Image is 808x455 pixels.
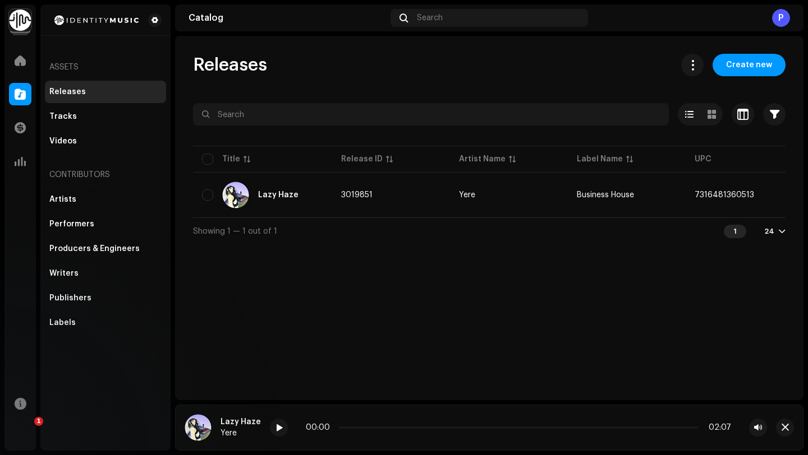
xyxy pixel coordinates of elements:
img: 0f74c21f-6d1c-4dbc-9196-dbddad53419e [9,9,31,31]
re-a-nav-header: Assets [45,54,166,81]
span: Create new [726,54,772,76]
span: Yere [459,191,559,199]
input: Search [193,103,669,126]
span: 1 [34,417,43,426]
re-m-nav-item: Videos [45,130,166,152]
div: Artist Name [459,154,506,165]
img: 3b071a0f-c4a4-4cbd-a777-87c8e9bb4081 [185,414,212,441]
div: Yere [459,191,475,199]
div: Releases [49,87,86,96]
span: Releases [193,54,267,76]
img: 3b071a0f-c4a4-4cbd-a777-87c8e9bb4081 [222,182,249,208]
div: 24 [764,227,774,236]
button: Create new [713,54,786,76]
iframe: Intercom notifications сообщение [8,346,233,425]
div: Lazy Haze [258,191,299,199]
div: Producers & Engineers [49,244,140,253]
div: Lazy Haze [221,417,261,426]
div: P [772,9,790,27]
span: Search [417,13,443,22]
div: Labels [49,318,76,327]
div: Title [222,154,240,165]
re-m-nav-item: Labels [45,312,166,334]
re-m-nav-item: Publishers [45,287,166,309]
img: 2d8271db-5505-4223-b535-acbbe3973654 [49,13,144,27]
div: 1 [724,225,746,238]
re-a-nav-header: Contributors [45,161,166,188]
re-m-nav-item: Tracks [45,105,166,128]
div: Release ID [341,154,383,165]
div: Artists [49,195,76,204]
div: Catalog [189,13,386,22]
div: Videos [49,137,77,146]
div: Publishers [49,294,91,303]
re-m-nav-item: Performers [45,213,166,235]
span: Showing 1 — 1 out of 1 [193,227,277,235]
span: 3019851 [341,191,373,199]
span: 7316481360513 [695,191,754,199]
div: Label Name [577,154,623,165]
div: Writers [49,269,79,278]
div: Tracks [49,112,77,121]
div: 00:00 [306,423,334,432]
div: 02:07 [703,423,731,432]
re-m-nav-item: Producers & Engineers [45,238,166,260]
span: Business House [577,191,634,199]
div: Performers [49,220,94,229]
re-m-nav-item: Releases [45,81,166,103]
re-m-nav-item: Writers [45,262,166,285]
div: Yere [221,429,261,438]
iframe: Intercom live chat [11,417,38,444]
re-m-nav-item: Artists [45,188,166,211]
